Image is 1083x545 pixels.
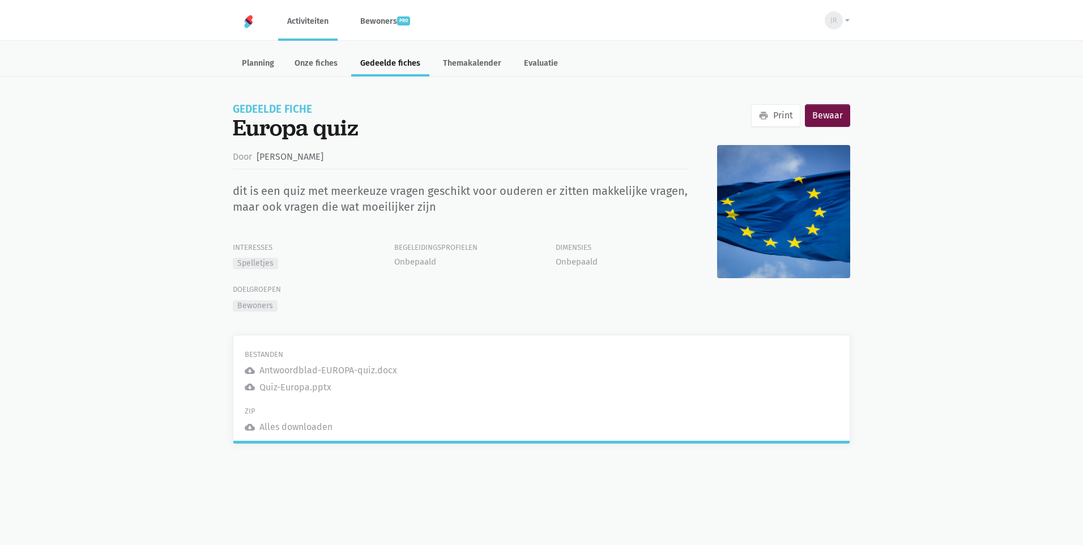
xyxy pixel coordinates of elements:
a: Bewaar [805,104,850,127]
div: Doelgroepen [233,284,366,296]
div: Europa quiz [233,114,689,140]
a: Planning [233,52,283,76]
a: Onze fiches [285,52,347,76]
a: Alles downloaden [245,420,332,435]
a: [PERSON_NAME] [257,151,323,162]
div: Bestanden [245,349,838,361]
a: Evaluatie [515,52,567,76]
img: Home [242,15,255,28]
div: Onbepaald [556,256,689,268]
a: Gedeelde fiches [351,52,429,76]
button: JR [817,7,850,33]
a: Quiz-Europa.pptx [245,380,331,395]
div: Bewoners [233,300,278,312]
div: Interesses [233,242,366,254]
i: print [758,110,769,121]
span: pro [397,16,410,25]
div: Dimensies [556,242,689,254]
div: dit is een quiz met meerkeuze vragen geschikt voor ouderen er zitten makkelijke vragen, maar ook ... [233,183,689,215]
i: cloud_download [245,365,255,376]
div: Spelletjes [233,258,278,269]
a: Print [751,104,800,127]
div: Antwoordblad-EUROPA-quiz.docx [259,363,397,378]
i: cloud_download [245,382,255,392]
a: Themakalender [434,52,510,76]
a: Antwoordblad-EUROPA-quiz.docx [245,363,397,378]
div: Gedeelde fiche [233,104,689,114]
span: JR [830,15,837,26]
a: Bewonerspro [351,2,419,40]
img: activity image [717,145,850,278]
i: cloud_download [245,422,255,432]
div: ZIP [245,406,838,418]
div: Onbepaald [394,256,527,268]
div: Quiz-Europa.pptx [259,380,331,395]
span: Door [233,151,252,162]
a: Activiteiten [278,2,338,40]
div: Begeleidingsprofielen [394,242,527,254]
